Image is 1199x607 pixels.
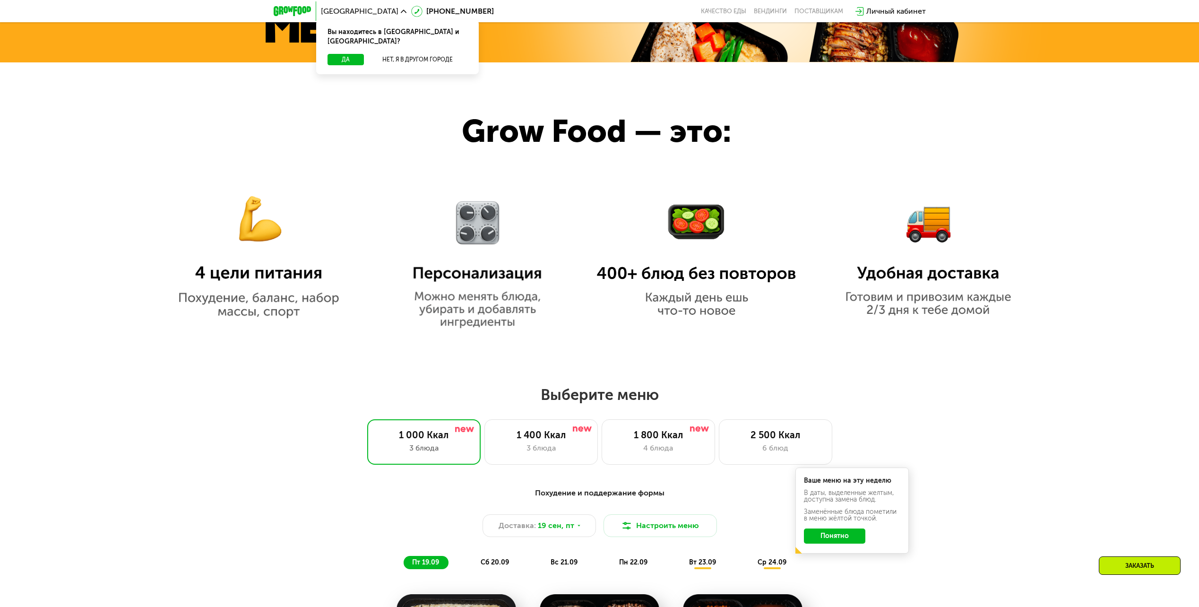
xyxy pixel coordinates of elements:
div: 6 блюд [729,442,822,454]
div: 4 блюда [612,442,705,454]
span: пт 19.09 [412,558,439,566]
a: Вендинги [754,8,787,15]
button: Нет, я в другом городе [368,54,467,65]
button: Да [328,54,364,65]
span: вс 21.09 [551,558,578,566]
div: Личный кабинет [866,6,926,17]
a: [PHONE_NUMBER] [411,6,494,17]
div: 1 400 Ккал [494,429,588,441]
span: пн 22.09 [619,558,647,566]
div: 3 блюда [494,442,588,454]
div: 1 000 Ккал [377,429,471,441]
div: Вы находитесь в [GEOGRAPHIC_DATA] и [GEOGRAPHIC_DATA]? [316,20,479,54]
span: Доставка: [499,520,536,531]
h2: Выберите меню [30,385,1169,404]
div: Заказать [1099,556,1181,575]
div: поставщикам [794,8,843,15]
span: 19 сен, пт [538,520,574,531]
button: Настроить меню [604,514,717,537]
span: вт 23.09 [689,558,716,566]
span: [GEOGRAPHIC_DATA] [321,8,398,15]
div: Заменённые блюда пометили в меню жёлтой точкой. [804,509,900,522]
div: Ваше меню на эту неделю [804,477,900,484]
div: 2 500 Ккал [729,429,822,441]
div: 1 800 Ккал [612,429,705,441]
span: ср 24.09 [758,558,786,566]
div: 3 блюда [377,442,471,454]
div: Похудение и поддержание формы [320,487,880,499]
a: Качество еды [701,8,746,15]
span: сб 20.09 [481,558,509,566]
div: В даты, выделенные желтым, доступна замена блюд. [804,490,900,503]
div: Grow Food — это: [462,107,779,155]
button: Понятно [804,529,865,544]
